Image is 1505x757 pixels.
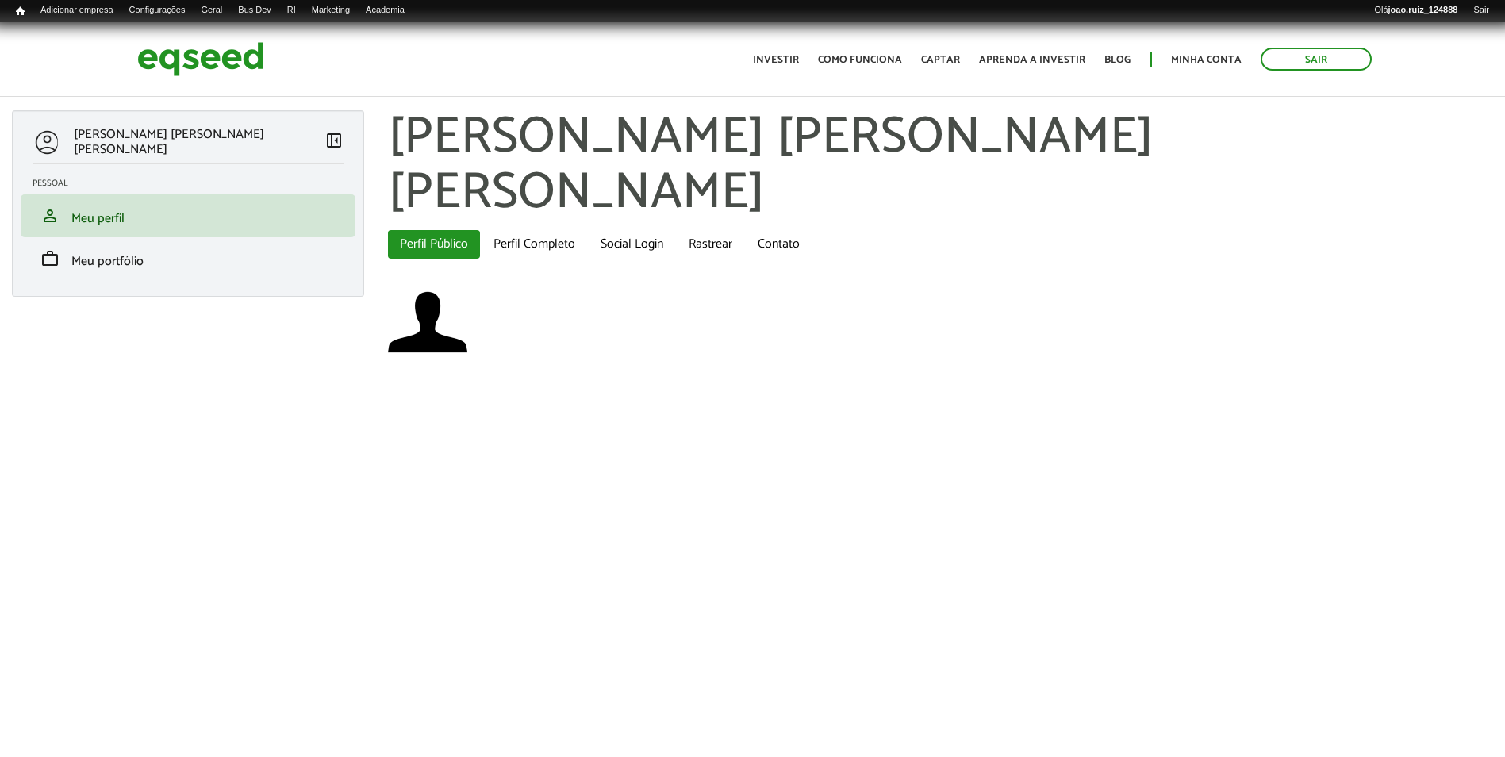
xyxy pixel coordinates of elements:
a: RI [279,4,304,17]
a: Colapsar menu [324,131,344,153]
span: work [40,249,60,268]
a: Configurações [121,4,194,17]
a: Blog [1104,55,1131,65]
strong: joao.ruiz_124888 [1388,5,1458,14]
a: Ver perfil do usuário. [388,282,467,362]
a: Adicionar empresa [33,4,121,17]
span: person [40,206,60,225]
a: Bus Dev [230,4,279,17]
a: workMeu portfólio [33,249,344,268]
a: Como funciona [818,55,902,65]
a: Investir [753,55,799,65]
span: Início [16,6,25,17]
a: Academia [358,4,413,17]
a: Início [8,4,33,19]
a: Sair [1261,48,1372,71]
a: Social Login [589,230,675,259]
a: Captar [921,55,960,65]
img: EqSeed [137,38,264,80]
a: Geral [193,4,230,17]
a: Minha conta [1171,55,1242,65]
a: Marketing [304,4,358,17]
img: Foto de João Pedro Ruiz de Oliveira da Silva [388,282,467,362]
p: [PERSON_NAME] [PERSON_NAME] [PERSON_NAME] [74,127,324,157]
span: Meu portfólio [71,251,144,272]
a: Aprenda a investir [979,55,1085,65]
a: Rastrear [677,230,744,259]
a: Perfil Público [388,230,480,259]
span: Meu perfil [71,208,125,229]
a: personMeu perfil [33,206,344,225]
h2: Pessoal [33,179,355,188]
h1: [PERSON_NAME] [PERSON_NAME] [PERSON_NAME] [388,110,1493,222]
a: Contato [746,230,812,259]
a: Sair [1465,4,1497,17]
a: Olájoao.ruiz_124888 [1366,4,1465,17]
li: Meu perfil [21,194,355,237]
span: left_panel_close [324,131,344,150]
a: Perfil Completo [482,230,587,259]
li: Meu portfólio [21,237,355,280]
